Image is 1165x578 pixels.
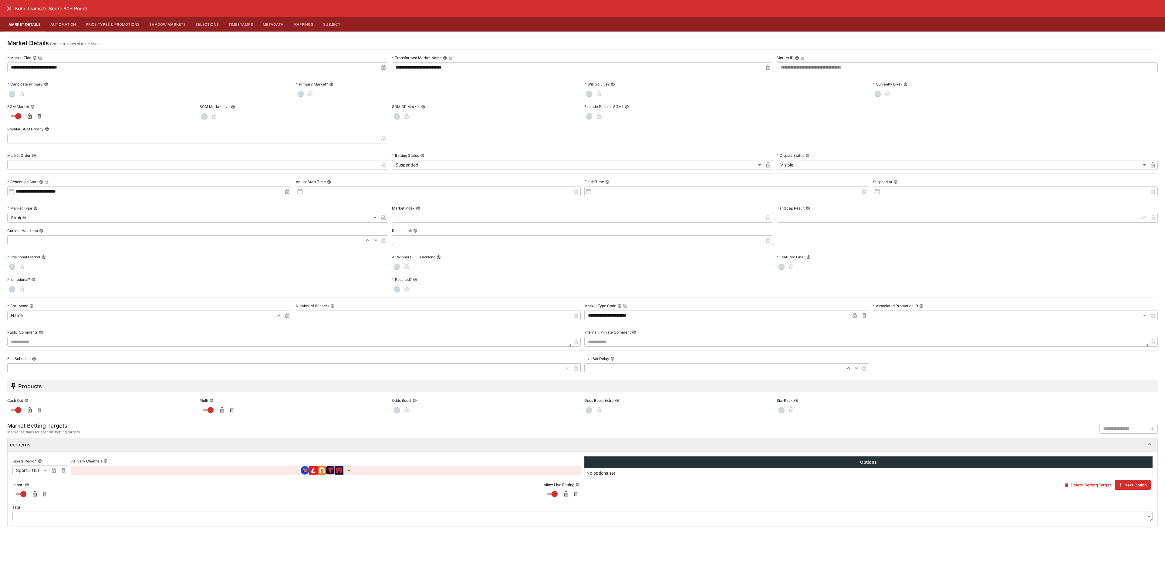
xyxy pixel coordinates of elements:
button: Result Limit [413,229,417,233]
p: Exclude Popular SGM? [584,104,623,109]
p: Six-Pack [777,398,793,403]
button: Copy To Clipboard [623,304,627,308]
p: Popular SGM Priority [7,126,44,132]
button: Copy To Clipboard [448,56,453,60]
p: Associated Promotion ID [873,303,918,308]
td: No options set [585,468,1153,478]
img: brand [318,466,326,475]
button: Market Order [32,153,36,158]
div: Sport 5 (15) [12,465,49,475]
p: Betting Status [392,153,419,158]
p: Scheduled Start [7,179,38,184]
button: Currently Live? [903,82,908,86]
p: Finish Time [584,179,604,184]
p: Current Handicap [7,228,38,233]
p: Currently Live? [873,82,902,87]
button: Handicap Result [806,206,810,210]
button: Selections [191,17,224,32]
p: Featured Line? [777,254,805,260]
p: SGM OR Market [392,104,420,109]
button: Finish Time [605,180,610,184]
p: Tags [12,505,21,510]
button: Allow Live Betting [576,482,580,487]
th: Options [585,457,1153,468]
button: Exclude Popular SGM? [625,105,629,109]
p: Allow Live Betting [544,482,574,487]
button: Multi [209,398,214,403]
button: Subject [318,17,346,32]
button: Market Details [4,17,46,32]
button: Automation [46,17,81,32]
p: Resulted? [392,277,412,282]
p: Cash Out [7,398,23,403]
p: Suspend At [873,179,892,184]
button: Associated Promotion ID [919,304,924,308]
button: Sports Region [38,459,42,463]
button: Metadata [258,17,288,32]
button: Number of Winners [330,304,335,308]
p: Live Bet Delay [584,356,609,361]
button: Shadow Markets [144,17,191,32]
button: Timestamps [224,17,258,32]
p: Delivery Channels [71,459,102,464]
button: Odds Boost Extra [615,398,619,403]
div: Suspended [392,160,763,170]
p: Result Limit [392,228,412,233]
p: All Winners Full-Dividend [392,254,435,260]
button: Positional Market [42,255,46,259]
button: Copy To Clipboard [38,56,42,60]
div: Visible [777,160,1148,170]
p: Import [12,482,24,487]
p: Market ID [777,55,794,60]
button: Popular SGM Priority [45,127,49,131]
p: Market Title [7,55,31,60]
button: close [4,3,15,14]
p: Handicap Result [777,206,805,211]
button: Market TitleCopy To Clipboard [32,56,37,60]
button: Live Bet Delay [610,357,615,361]
span: Market settings for specific betting targets [7,429,80,435]
button: Display Status [805,153,810,158]
button: New Option [1115,480,1151,490]
p: Market Type [7,206,32,211]
button: Candidate Primary [44,82,48,86]
button: Actual Start Time [327,180,331,184]
button: Primary Market? [329,82,333,86]
button: Market Index [416,206,420,210]
button: Will Go Live? [611,82,615,86]
h4: Market Details [7,39,49,47]
button: Cash Out [24,398,29,403]
p: Candidate Primary [7,82,43,87]
p: SGM Market Live [200,104,230,109]
button: Public Comments [39,330,43,334]
h6: Both Teams to Score 80+ Points [15,5,89,12]
p: Transformed Market Name [392,55,442,60]
button: Delete Betting Target [1061,480,1114,490]
button: Fee Schedule [32,357,36,361]
button: SGM Market [30,105,35,109]
p: Promotional? [7,277,30,282]
button: Featured Line? [806,255,811,259]
button: SGM Market Live [231,105,235,109]
p: Primary Market? [296,82,328,87]
h5: Market Betting Targets [7,422,80,429]
p: Core attributes of the market [50,41,100,47]
p: Multi [200,398,208,403]
button: Copy To Clipboard [45,180,49,184]
button: Six-Pack [794,398,798,403]
button: Current Handicap [39,229,43,233]
button: Sort Mode [29,304,34,308]
button: Copy To Clipboard [800,56,805,60]
h5: Products [18,383,42,390]
p: Display Status [777,153,804,158]
button: Odds Boost [413,398,417,403]
img: brand [326,466,335,475]
div: Name [7,311,282,320]
p: Market Index [392,206,415,211]
p: Actual Start Time [296,179,326,184]
img: brand [309,466,318,475]
img: brand [335,466,343,475]
button: Betting Status [420,153,424,158]
button: SGM OR Market [421,105,425,109]
button: Market Type CodeCopy To Clipboard [617,304,622,308]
